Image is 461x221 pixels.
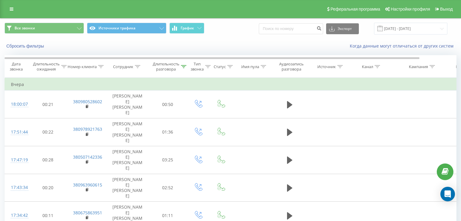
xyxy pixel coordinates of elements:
td: 03:25 [149,146,187,174]
a: 380980528602 [73,99,102,104]
span: Выход [440,7,453,12]
div: Статус [214,64,226,69]
td: 00:20 [29,174,67,202]
div: Канал [362,64,373,69]
a: 380963960615 [73,182,102,188]
div: 17:43:34 [11,182,23,193]
div: Источник [317,64,336,69]
input: Поиск по номеру [259,23,323,34]
button: Источники трафика [87,23,166,34]
a: Когда данные могут отличаться от других систем [350,43,456,49]
td: [PERSON_NAME] [PERSON_NAME] [106,91,149,118]
span: График [181,26,194,30]
div: Сотрудник [113,64,133,69]
td: [PERSON_NAME] [PERSON_NAME] [106,146,149,174]
button: Сбросить фильтры [5,43,47,49]
td: 01:36 [149,118,187,146]
div: Кампания [409,64,428,69]
div: Аудиозапись разговора [277,61,306,72]
td: 02:52 [149,174,187,202]
td: [PERSON_NAME] [PERSON_NAME] [106,174,149,202]
a: 380978921763 [73,126,102,132]
td: 00:50 [149,91,187,118]
div: Дата звонка [5,61,27,72]
button: Экспорт [326,23,359,34]
div: 17:51:44 [11,126,23,138]
td: 00:22 [29,118,67,146]
td: 00:28 [29,146,67,174]
a: 380675863951 [73,210,102,216]
div: Длительность ожидания [33,61,60,72]
div: Тип звонка [191,61,204,72]
button: Все звонки [5,23,84,34]
div: 18:00:07 [11,98,23,110]
div: Open Intercom Messenger [440,187,455,201]
td: 00:21 [29,91,67,118]
span: Все звонки [15,26,35,31]
div: Номер клиента [68,64,97,69]
td: [PERSON_NAME] [PERSON_NAME] [106,118,149,146]
button: График [169,23,204,34]
span: Реферальная программа [330,7,380,12]
a: 380507142336 [73,154,102,160]
div: 17:47:19 [11,154,23,166]
div: Длительность разговора [153,61,179,72]
div: Имя пула [241,64,259,69]
span: Настройки профиля [391,7,430,12]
